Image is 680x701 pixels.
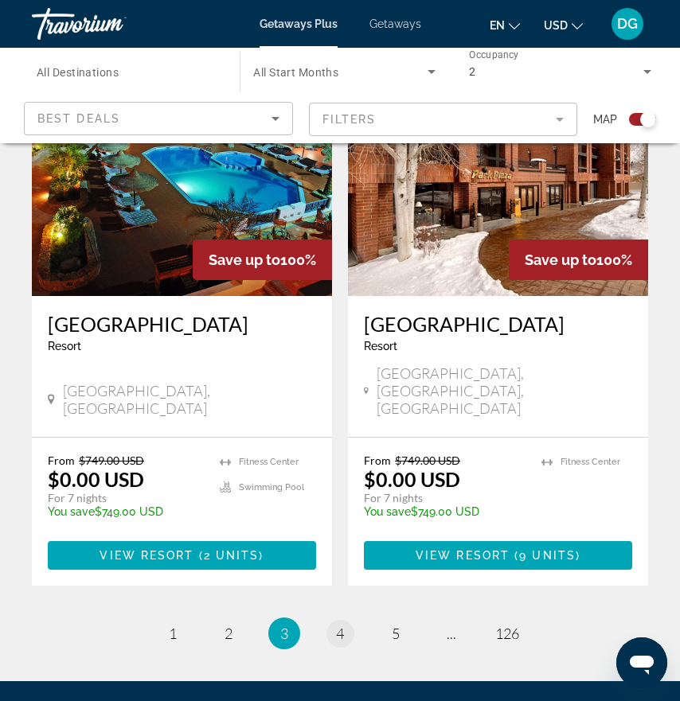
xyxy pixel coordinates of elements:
[469,65,475,78] span: 2
[544,19,568,32] span: USD
[369,18,421,30] a: Getaways
[239,482,304,493] span: Swimming Pool
[364,505,411,518] span: You save
[48,541,316,570] button: View Resort(2 units)
[364,312,632,336] a: [GEOGRAPHIC_DATA]
[48,505,95,518] span: You save
[32,41,332,296] img: 7792O01X.jpg
[617,16,638,32] span: DG
[32,3,191,45] a: Travorium
[48,467,144,491] p: $0.00 USD
[364,505,526,518] p: $749.00 USD
[79,454,144,467] span: $749.00 USD
[364,491,526,505] p: For 7 nights
[469,49,519,60] span: Occupancy
[416,549,510,562] span: View Resort
[510,549,580,562] span: ( )
[37,66,119,79] span: All Destinations
[225,625,233,642] span: 2
[364,340,397,352] span: Resort
[239,457,299,467] span: Fitness Center
[377,364,632,417] span: [GEOGRAPHIC_DATA], [GEOGRAPHIC_DATA], [GEOGRAPHIC_DATA]
[447,625,456,642] span: ...
[280,625,288,642] span: 3
[48,454,75,467] span: From
[519,549,576,562] span: 9 units
[364,541,632,570] button: View Resort(9 units)
[490,14,520,37] button: Change language
[169,625,177,642] span: 1
[495,625,519,642] span: 126
[309,102,578,137] button: Filter
[48,312,316,336] a: [GEOGRAPHIC_DATA]
[209,251,280,268] span: Save up to
[392,625,400,642] span: 5
[100,549,193,562] span: View Resort
[616,637,667,688] iframe: Button to launch messaging window
[37,112,120,125] span: Best Deals
[509,240,648,280] div: 100%
[395,454,460,467] span: $749.00 USD
[260,18,338,30] a: Getaways Plus
[32,617,648,649] nav: Pagination
[194,549,264,562] span: ( )
[48,340,81,352] span: Resort
[48,505,204,518] p: $749.00 USD
[37,109,279,128] mat-select: Sort by
[364,467,460,491] p: $0.00 USD
[253,66,338,79] span: All Start Months
[607,7,648,41] button: User Menu
[544,14,583,37] button: Change currency
[193,240,332,280] div: 100%
[561,457,620,467] span: Fitness Center
[364,454,391,467] span: From
[525,251,596,268] span: Save up to
[48,491,204,505] p: For 7 nights
[63,382,316,417] span: [GEOGRAPHIC_DATA], [GEOGRAPHIC_DATA]
[490,19,505,32] span: en
[348,41,648,296] img: 2477E01L.jpg
[593,108,617,130] span: Map
[204,549,260,562] span: 2 units
[336,625,344,642] span: 4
